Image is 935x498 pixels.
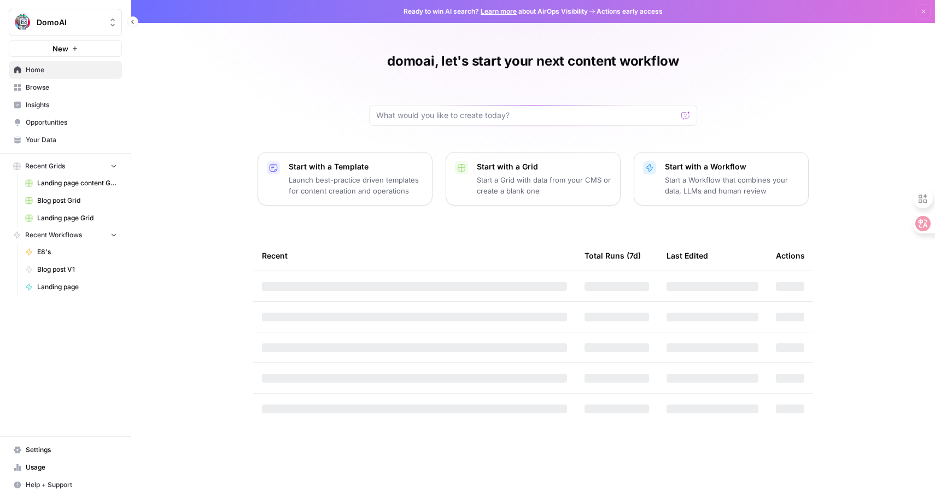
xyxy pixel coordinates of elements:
[37,196,117,206] span: Blog post Grid
[9,79,122,96] a: Browse
[9,61,122,79] a: Home
[387,52,679,70] h1: domoai, let's start your next content workflow
[289,161,423,172] p: Start with a Template
[26,83,117,92] span: Browse
[634,152,809,206] button: Start with a WorkflowStart a Workflow that combines your data, LLMs and human review
[20,243,122,261] a: E8's
[37,282,117,292] span: Landing page
[404,7,588,16] span: Ready to win AI search? about AirOps Visibility
[665,174,799,196] p: Start a Workflow that combines your data, LLMs and human review
[376,110,677,121] input: What would you like to create today?
[37,17,103,28] span: DomoAI
[446,152,621,206] button: Start with a GridStart a Grid with data from your CMS or create a blank one
[477,161,611,172] p: Start with a Grid
[9,441,122,459] a: Settings
[667,241,708,271] div: Last Edited
[13,13,32,32] img: DomoAI Logo
[37,247,117,257] span: E8's
[20,261,122,278] a: Blog post V1
[20,278,122,296] a: Landing page
[481,7,517,15] a: Learn more
[26,65,117,75] span: Home
[258,152,433,206] button: Start with a TemplateLaunch best-practice driven templates for content creation and operations
[665,161,799,172] p: Start with a Workflow
[25,161,65,171] span: Recent Grids
[52,43,68,54] span: New
[25,230,82,240] span: Recent Workflows
[776,241,805,271] div: Actions
[262,241,567,271] div: Recent
[9,40,122,57] button: New
[20,209,122,227] a: Landing page Grid
[9,227,122,243] button: Recent Workflows
[26,100,117,110] span: Insights
[9,114,122,131] a: Opportunities
[20,174,122,192] a: Landing page content Grid
[477,174,611,196] p: Start a Grid with data from your CMS or create a blank one
[20,192,122,209] a: Blog post Grid
[289,174,423,196] p: Launch best-practice driven templates for content creation and operations
[26,480,117,490] span: Help + Support
[9,158,122,174] button: Recent Grids
[26,135,117,145] span: Your Data
[26,445,117,455] span: Settings
[9,9,122,36] button: Workspace: DomoAI
[9,96,122,114] a: Insights
[597,7,663,16] span: Actions early access
[9,476,122,494] button: Help + Support
[585,241,641,271] div: Total Runs (7d)
[37,178,117,188] span: Landing page content Grid
[37,265,117,274] span: Blog post V1
[26,462,117,472] span: Usage
[37,213,117,223] span: Landing page Grid
[26,118,117,127] span: Opportunities
[9,131,122,149] a: Your Data
[9,459,122,476] a: Usage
